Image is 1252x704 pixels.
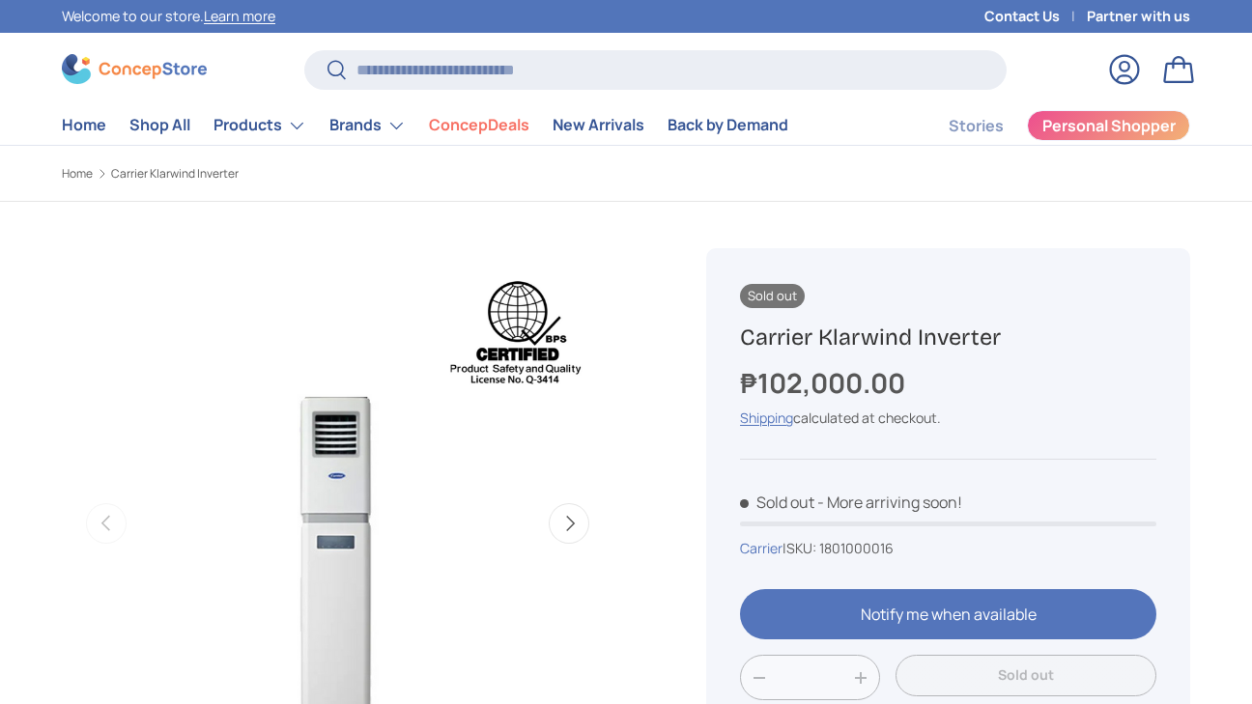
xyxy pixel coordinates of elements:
nav: Secondary [902,106,1190,145]
span: Personal Shopper [1042,118,1176,133]
img: ConcepStore [62,54,207,84]
a: Products [213,106,306,145]
a: Partner with us [1087,6,1190,27]
a: Learn more [204,7,275,25]
a: Shipping [740,408,793,427]
a: Carrier Klarwind Inverter [111,168,239,180]
a: Home [62,106,106,144]
a: Personal Shopper [1027,110,1190,141]
a: Brands [329,106,406,145]
div: calculated at checkout. [740,408,1156,428]
strong: ₱102,000.00 [740,364,910,401]
span: SKU: [786,539,816,557]
span: 1801000016 [819,539,894,557]
summary: Brands [318,106,417,145]
nav: Breadcrumbs [62,165,660,183]
a: Back by Demand [668,106,788,144]
a: ConcepDeals [429,106,529,144]
a: Home [62,168,93,180]
a: Stories [949,107,1004,145]
a: New Arrivals [553,106,644,144]
a: Carrier [740,539,782,557]
span: | [782,539,894,557]
span: Sold out [740,284,805,308]
summary: Products [202,106,318,145]
p: Welcome to our store. [62,6,275,27]
span: Sold out [740,492,814,513]
button: Sold out [896,655,1156,696]
h1: Carrier Klarwind Inverter [740,323,1156,352]
p: - More arriving soon! [817,492,962,513]
a: Contact Us [984,6,1087,27]
a: Shop All [129,106,190,144]
nav: Primary [62,106,788,145]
